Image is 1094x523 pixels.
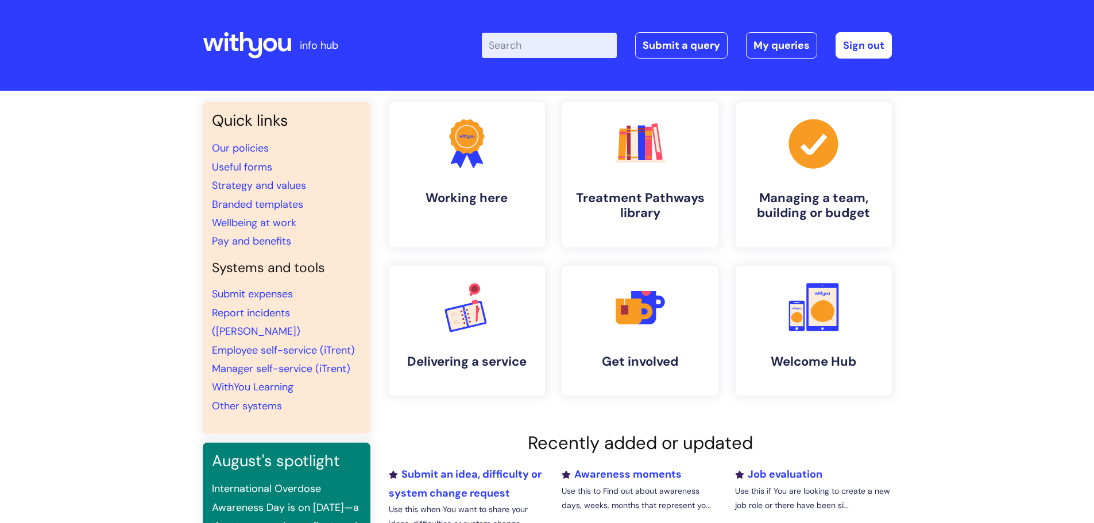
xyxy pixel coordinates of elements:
[635,32,728,59] a: Submit a query
[389,432,892,454] h2: Recently added or updated
[212,197,303,211] a: Branded templates
[212,111,361,130] h3: Quick links
[212,260,361,276] h4: Systems and tools
[389,266,545,396] a: Delivering a service
[735,484,891,513] p: Use this if You are looking to create a new job role or there have been si...
[212,216,296,230] a: Wellbeing at work
[562,102,718,247] a: Treatment Pathways library
[300,36,338,55] p: info hub
[212,380,293,394] a: WithYou Learning
[745,191,883,221] h4: Managing a team, building or budget
[746,32,817,59] a: My queries
[212,343,355,357] a: Employee self-service (iTrent)
[562,266,718,396] a: Get involved
[212,160,272,174] a: Useful forms
[212,141,269,155] a: Our policies
[482,33,617,58] input: Search
[735,467,822,481] a: Job evaluation
[212,399,282,413] a: Other systems
[212,362,350,375] a: Manager self-service (iTrent)
[836,32,892,59] a: Sign out
[212,306,300,338] a: Report incidents ([PERSON_NAME])
[398,354,536,369] h4: Delivering a service
[562,467,682,481] a: Awareness moments
[736,102,892,247] a: Managing a team, building or budget
[389,102,545,247] a: Working here
[745,354,883,369] h4: Welcome Hub
[212,179,306,192] a: Strategy and values
[571,354,709,369] h4: Get involved
[562,484,718,513] p: Use this to Find out about awareness days, weeks, months that represent yo...
[212,287,293,301] a: Submit expenses
[571,191,709,221] h4: Treatment Pathways library
[212,452,361,470] h3: August's spotlight
[212,234,291,248] a: Pay and benefits
[736,266,892,396] a: Welcome Hub
[482,32,892,59] div: | -
[398,191,536,206] h4: Working here
[389,467,542,499] a: Submit an idea, difficulty or system change request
